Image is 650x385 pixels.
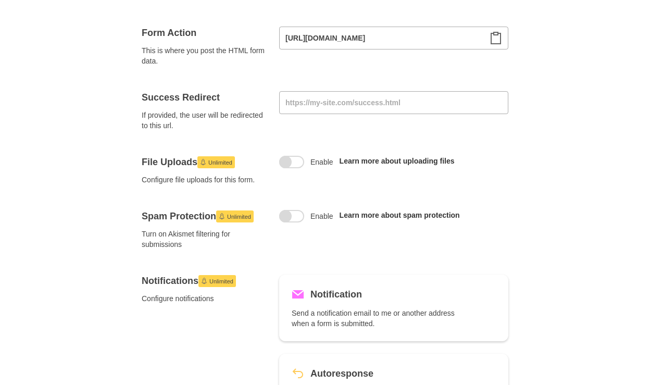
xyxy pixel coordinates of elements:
[142,91,267,104] h4: Success Redirect
[292,288,304,301] svg: Mail
[219,213,225,219] svg: Launch
[310,211,333,221] span: Enable
[142,210,267,222] h4: Spam Protection
[142,229,267,250] span: Turn on Akismet filtering for submissions
[142,275,267,287] h4: Notifications
[142,175,267,185] span: Configure file uploads for this form.
[340,211,460,219] a: Learn more about spam protection
[340,157,455,165] a: Learn more about uploading files
[310,157,333,167] span: Enable
[142,156,267,168] h4: File Uploads
[208,156,232,169] span: Unlimited
[142,45,267,66] span: This is where you post the HTML form data.
[209,275,233,288] span: Unlimited
[200,159,206,165] svg: Launch
[142,27,267,39] h4: Form Action
[227,210,251,223] span: Unlimited
[279,91,508,114] input: https://my-site.com/success.html
[490,32,502,44] svg: Clipboard
[310,366,373,381] h5: Autoresponse
[310,287,362,302] h5: Notification
[142,293,267,304] span: Configure notifications
[292,367,304,380] svg: Revert
[292,308,467,329] p: Send a notification email to me or another address when a form is submitted.
[142,110,267,131] span: If provided, the user will be redirected to this url.
[201,278,207,284] svg: Launch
